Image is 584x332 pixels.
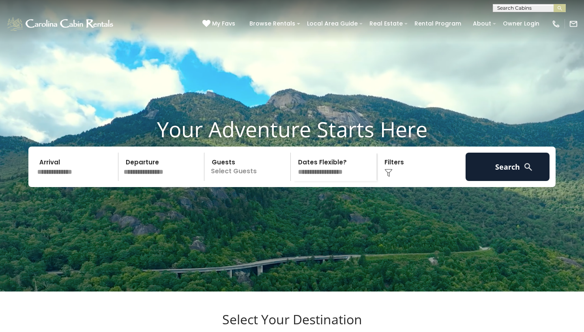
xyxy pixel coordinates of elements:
[6,117,578,142] h1: Your Adventure Starts Here
[245,17,299,30] a: Browse Rentals
[569,19,578,28] img: mail-regular-white.png
[202,19,237,28] a: My Favs
[523,162,533,172] img: search-regular-white.png
[410,17,465,30] a: Rental Program
[6,16,116,32] img: White-1-1-2.png
[552,19,560,28] img: phone-regular-white.png
[469,17,495,30] a: About
[212,19,235,28] span: My Favs
[499,17,543,30] a: Owner Login
[207,153,290,181] p: Select Guests
[365,17,407,30] a: Real Estate
[466,153,550,181] button: Search
[384,169,393,177] img: filter--v1.png
[303,17,362,30] a: Local Area Guide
